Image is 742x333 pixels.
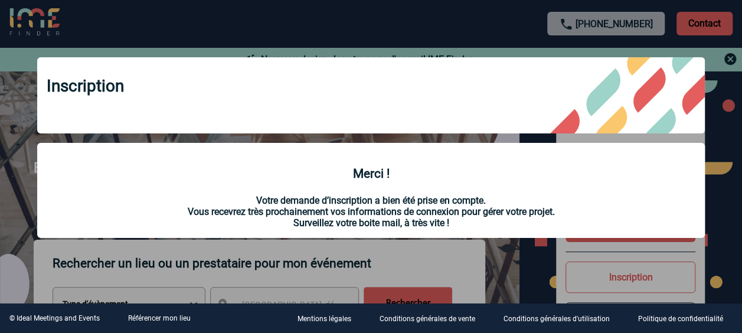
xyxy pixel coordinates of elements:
h2: Merci ! [61,166,681,181]
p: Mentions légales [298,315,351,324]
p: Conditions générales d'utilisation [504,315,610,324]
a: Référencer mon lieu [128,314,191,322]
p: Politique de confidentialité [638,315,723,324]
p: Conditions générales de vente [380,315,475,324]
div: © Ideal Meetings and Events [9,314,100,322]
a: Politique de confidentialité [629,313,742,324]
a: Mentions légales [288,313,370,324]
a: Conditions générales d'utilisation [494,313,629,324]
p: Votre demande d’inscription a bien été prise en compte. Vous recevrez très prochainement vos info... [47,195,695,228]
div: Inscription [37,57,705,133]
a: Conditions générales de vente [370,313,494,324]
